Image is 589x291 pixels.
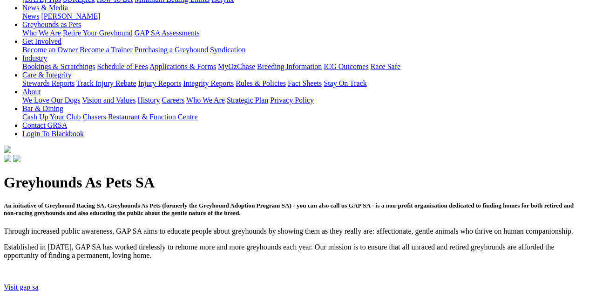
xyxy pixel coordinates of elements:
a: ICG Outcomes [324,62,368,70]
a: Privacy Policy [270,96,314,104]
a: Injury Reports [138,79,181,87]
a: [PERSON_NAME] [41,12,100,20]
a: Track Injury Rebate [76,79,136,87]
a: Integrity Reports [183,79,234,87]
a: Strategic Plan [227,96,268,104]
a: Care & Integrity [22,71,72,79]
a: Contact GRSA [22,121,67,129]
a: Become an Owner [22,46,78,54]
a: Retire Your Greyhound [63,29,133,37]
a: Industry [22,54,47,62]
a: Rules & Policies [236,79,286,87]
a: News & Media [22,4,68,12]
p: Through increased public awareness, GAP SA aims to educate people about greyhounds by showing the... [4,227,585,236]
a: Cash Up Your Club [22,113,81,121]
div: Care & Integrity [22,79,585,88]
img: logo-grsa-white.png [4,145,11,153]
a: We Love Our Dogs [22,96,80,104]
a: Who We Are [186,96,225,104]
a: MyOzChase [218,62,255,70]
a: Bar & Dining [22,104,63,112]
a: Schedule of Fees [97,62,148,70]
a: Purchasing a Greyhound [135,46,208,54]
a: News [22,12,39,20]
a: Fact Sheets [288,79,322,87]
a: About [22,88,41,96]
a: Bookings & Scratchings [22,62,95,70]
a: Get Involved [22,37,61,45]
div: News & Media [22,12,585,21]
a: Syndication [210,46,245,54]
img: facebook.svg [4,155,11,162]
a: Careers [162,96,184,104]
div: Greyhounds as Pets [22,29,585,37]
a: Applications & Forms [149,62,216,70]
a: Stewards Reports [22,79,74,87]
div: About [22,96,585,104]
div: Bar & Dining [22,113,585,121]
a: Visit gap sa [4,283,39,291]
a: Greyhounds as Pets [22,21,81,28]
a: GAP SA Assessments [135,29,200,37]
div: Industry [22,62,585,71]
a: History [137,96,160,104]
a: Stay On Track [324,79,366,87]
p: Established in [DATE], GAP SA has worked tirelessly to rehome more and more greyhounds each year.... [4,243,585,260]
a: Chasers Restaurant & Function Centre [82,113,197,121]
img: twitter.svg [13,155,20,162]
a: Who We Are [22,29,61,37]
a: Breeding Information [257,62,322,70]
a: Login To Blackbook [22,130,84,138]
strong: An initiative of Greyhound Racing SA, Greyhounds As Pets (formerly the Greyhound Adoption Program... [4,202,574,216]
div: Get Involved [22,46,585,54]
a: Vision and Values [82,96,135,104]
h1: Greyhounds As Pets SA [4,174,585,191]
a: Race Safe [370,62,400,70]
a: Become a Trainer [80,46,133,54]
